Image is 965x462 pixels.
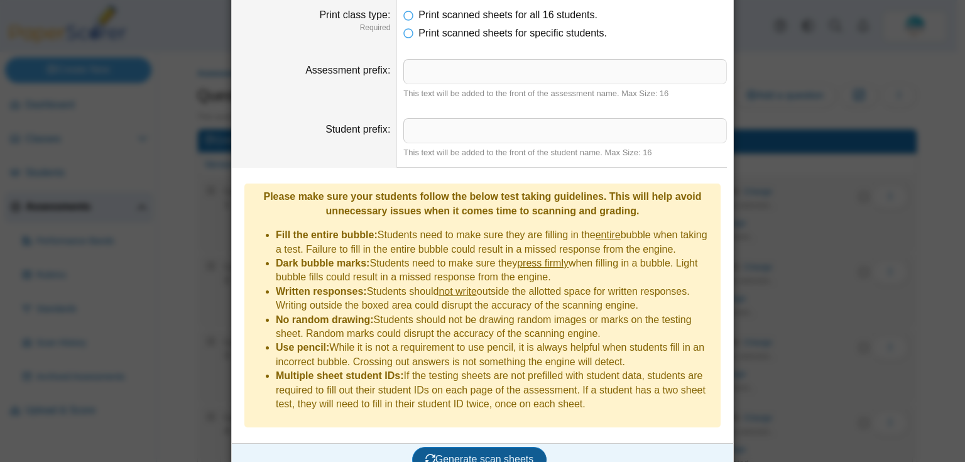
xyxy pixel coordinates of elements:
label: Print class type [319,9,390,20]
span: Print scanned sheets for specific students. [418,28,607,38]
u: entire [596,229,621,240]
b: Use pencil: [276,342,329,353]
li: Students should outside the allotted space for written responses. Writing outside the boxed area ... [276,285,714,313]
li: Students should not be drawing random images or marks on the testing sheet. Random marks could di... [276,313,714,341]
b: Please make sure your students follow the below test taking guidelines. This will help avoid unne... [263,191,701,216]
li: While it is not a requirement to use pencil, it is always helpful when students fill in an incorr... [276,341,714,369]
label: Student prefix [325,124,390,135]
u: not write [439,286,476,297]
b: Dark bubble marks: [276,258,369,268]
li: If the testing sheets are not prefilled with student data, students are required to fill out thei... [276,369,714,411]
b: Fill the entire bubble: [276,229,378,240]
label: Assessment prefix [305,65,390,75]
li: Students need to make sure they when filling in a bubble. Light bubble fills could result in a mi... [276,256,714,285]
div: This text will be added to the front of the assessment name. Max Size: 16 [403,88,727,99]
b: No random drawing: [276,314,374,325]
b: Written responses: [276,286,367,297]
dfn: Required [238,23,390,33]
li: Students need to make sure they are filling in the bubble when taking a test. Failure to fill in ... [276,228,714,256]
b: Multiple sheet student IDs: [276,370,404,381]
span: Print scanned sheets for all 16 students. [418,9,597,20]
u: press firmly [517,258,569,268]
div: This text will be added to the front of the student name. Max Size: 16 [403,147,727,158]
